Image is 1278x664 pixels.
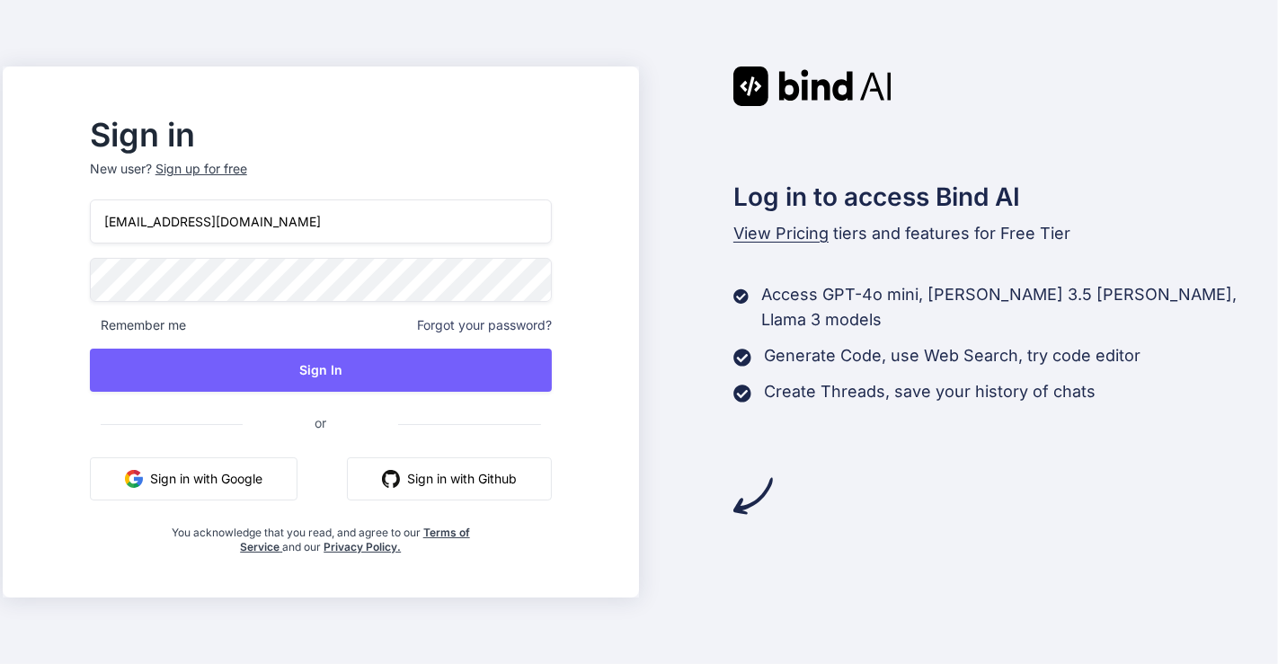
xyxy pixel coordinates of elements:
img: arrow [733,476,773,516]
p: New user? [90,160,552,199]
input: Login or Email [90,199,552,243]
span: or [243,401,398,445]
div: You acknowledge that you read, and agree to our and our [166,515,475,554]
button: Sign in with Github [347,457,552,500]
span: View Pricing [733,224,829,243]
span: Remember me [90,316,186,334]
a: Terms of Service [240,526,470,553]
h2: Log in to access Bind AI [733,178,1276,216]
p: Generate Code, use Web Search, try code editor [764,343,1140,368]
button: Sign In [90,349,552,392]
img: google [125,470,143,488]
img: github [382,470,400,488]
div: Sign up for free [155,160,247,178]
button: Sign in with Google [90,457,297,500]
h2: Sign in [90,120,552,149]
a: Privacy Policy. [324,540,401,553]
p: Create Threads, save your history of chats [764,379,1096,404]
p: tiers and features for Free Tier [733,221,1276,246]
span: Forgot your password? [417,316,552,334]
p: Access GPT-4o mini, [PERSON_NAME] 3.5 [PERSON_NAME], Llama 3 models [761,282,1275,332]
img: Bind AI logo [733,66,892,106]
